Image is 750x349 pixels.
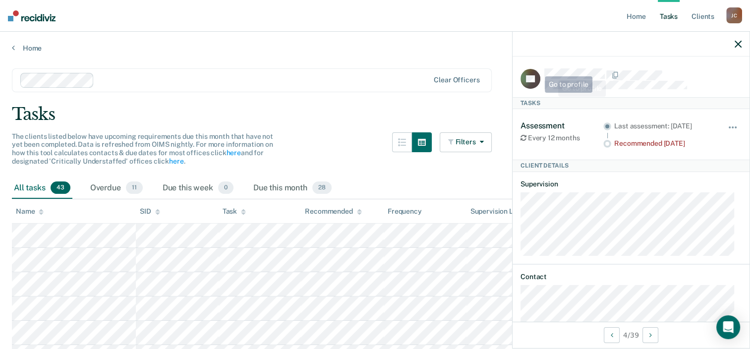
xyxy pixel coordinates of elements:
dt: Supervision [520,180,742,188]
div: Due this month [251,177,334,199]
div: Recommended [305,207,361,216]
div: Every 12 months [520,134,603,142]
div: Name [16,207,44,216]
span: The clients listed below have upcoming requirements due this month that have not yet been complet... [12,132,273,165]
div: Assessment [520,121,603,130]
div: SID [140,207,160,216]
span: 11 [126,181,143,194]
div: All tasks [12,177,72,199]
div: Tasks [513,97,750,109]
div: Recommended [DATE] [614,139,714,148]
div: Client Details [513,160,750,172]
span: 0 [218,181,233,194]
a: here [226,149,240,157]
div: Overdue [88,177,145,199]
div: Frequency [388,207,422,216]
a: Home [12,44,738,53]
div: Tasks [12,104,738,124]
a: here [169,157,183,165]
div: Task [223,207,246,216]
button: Next Client [642,327,658,343]
button: Filters [440,132,492,152]
div: Last assessment: [DATE] [614,122,714,130]
div: Clear officers [434,76,479,84]
img: Recidiviz [8,10,56,21]
button: Previous Client [604,327,620,343]
span: 28 [312,181,332,194]
span: 43 [51,181,70,194]
dt: Contact [520,273,742,281]
div: Due this week [161,177,235,199]
div: 4 / 39 [513,322,750,348]
div: J C [726,7,742,23]
div: Open Intercom Messenger [716,315,740,339]
div: Supervision Level [470,207,535,216]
